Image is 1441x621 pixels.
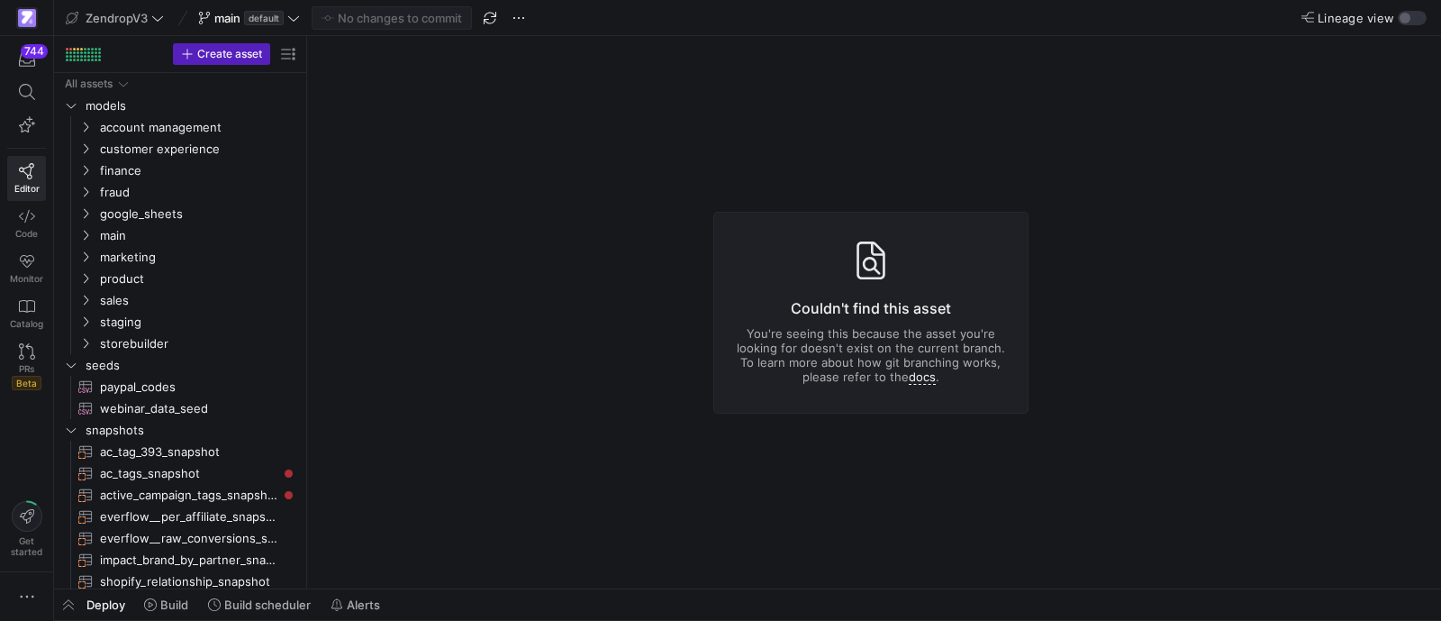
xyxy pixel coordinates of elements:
[61,224,299,246] div: Press SPACE to select this row.
[14,183,40,194] span: Editor
[61,289,299,311] div: Press SPACE to select this row.
[197,48,262,60] span: Create asset
[100,182,296,203] span: fraud
[244,11,284,25] span: default
[61,138,299,160] div: Press SPACE to select this row.
[7,201,46,246] a: Code
[736,297,1006,319] h3: Couldn't find this asset
[61,203,299,224] div: Press SPACE to select this row.
[100,550,278,571] span: impact_brand_by_partner_snapshot​​​​​​​
[61,571,299,592] a: shopify_relationship_snapshot​​​​​​​
[100,139,296,160] span: customer experience
[61,116,299,138] div: Press SPACE to select this row.
[7,494,46,564] button: Getstarted
[100,117,296,138] span: account management
[100,463,278,484] span: ac_tags_snapshot​​​​​​​
[61,160,299,181] div: Press SPACE to select this row.
[61,397,299,419] div: Press SPACE to select this row.
[61,527,299,549] a: everflow__raw_conversions_snapshot​​​​​​​
[15,228,38,239] span: Code
[61,181,299,203] div: Press SPACE to select this row.
[136,589,196,620] button: Build
[12,376,41,390] span: Beta
[61,441,299,462] div: Press SPACE to select this row.
[100,528,278,549] span: everflow__raw_conversions_snapshot​​​​​​​
[7,336,46,397] a: PRsBeta
[909,370,936,385] a: docs
[61,506,299,527] div: Press SPACE to select this row.
[100,442,278,462] span: ac_tag_393_snapshot​​​​​​​
[1318,11,1394,25] span: Lineage view
[19,363,34,374] span: PRs
[322,589,388,620] button: Alerts
[61,571,299,592] div: Press SPACE to select this row.
[100,160,296,181] span: finance
[7,291,46,336] a: Catalog
[11,535,42,557] span: Get started
[61,333,299,354] div: Press SPACE to select this row.
[100,398,278,419] span: webinar_data_seed​​​​​​
[100,485,278,506] span: active_campaign_tags_snapshot​​​​​​​
[100,269,296,289] span: product
[173,43,270,65] button: Create asset
[18,9,36,27] img: https://storage.googleapis.com/y42-prod-data-exchange/images/qZXOSqkTtPuVcXVzF40oUlM07HVTwZXfPK0U...
[61,95,299,116] div: Press SPACE to select this row.
[61,462,299,484] div: Press SPACE to select this row.
[61,73,299,95] div: Press SPACE to select this row.
[10,273,43,284] span: Monitor
[61,311,299,333] div: Press SPACE to select this row.
[61,441,299,462] a: ac_tag_393_snapshot​​​​​​​
[100,204,296,224] span: google_sheets
[7,156,46,201] a: Editor
[200,589,319,620] button: Build scheduler
[347,598,380,612] span: Alerts
[100,225,296,246] span: main
[736,326,1006,384] p: You're seeing this because the asset you're looking for doesn't exist on the current branch. To l...
[61,419,299,441] div: Press SPACE to select this row.
[61,376,299,397] a: paypal_codes​​​​​​
[100,247,296,268] span: marketing
[61,484,299,506] a: active_campaign_tags_snapshot​​​​​​​
[100,507,278,527] span: everflow__per_affiliate_snapshot​​​​​​​
[61,484,299,506] div: Press SPACE to select this row.
[21,44,48,59] div: 744
[61,6,168,30] button: ZendropV3
[160,598,188,612] span: Build
[224,598,311,612] span: Build scheduler
[10,318,43,329] span: Catalog
[61,397,299,419] a: webinar_data_seed​​​​​​
[86,355,296,376] span: seeds
[100,571,278,592] span: shopify_relationship_snapshot​​​​​​​
[100,290,296,311] span: sales
[86,96,296,116] span: models
[194,6,304,30] button: maindefault
[86,420,296,441] span: snapshots
[7,246,46,291] a: Monitor
[61,354,299,376] div: Press SPACE to select this row.
[61,246,299,268] div: Press SPACE to select this row.
[86,598,125,612] span: Deploy
[61,506,299,527] a: everflow__per_affiliate_snapshot​​​​​​​
[214,11,240,25] span: main
[61,268,299,289] div: Press SPACE to select this row.
[61,527,299,549] div: Press SPACE to select this row.
[65,78,113,90] div: All assets
[100,333,296,354] span: storebuilder
[100,312,296,333] span: staging
[61,549,299,571] a: impact_brand_by_partner_snapshot​​​​​​​
[7,3,46,33] a: https://storage.googleapis.com/y42-prod-data-exchange/images/qZXOSqkTtPuVcXVzF40oUlM07HVTwZXfPK0U...
[61,462,299,484] a: ac_tags_snapshot​​​​​​​
[61,549,299,571] div: Press SPACE to select this row.
[86,11,148,25] span: ZendropV3
[100,377,278,397] span: paypal_codes​​​​​​
[7,43,46,76] button: 744
[61,376,299,397] div: Press SPACE to select this row.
